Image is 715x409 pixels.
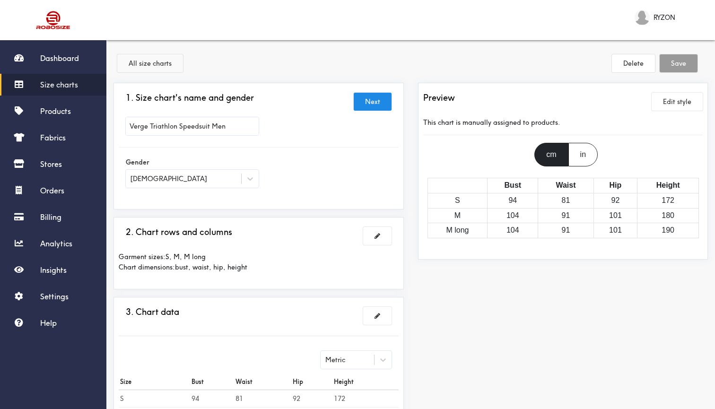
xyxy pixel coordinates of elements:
th: Waist [234,374,292,390]
td: 92 [291,390,332,407]
td: 94 [488,193,538,208]
td: 81 [234,390,292,407]
span: Fabrics [40,133,66,142]
div: Metric [325,355,345,365]
td: 172 [332,390,398,407]
td: S [427,193,488,208]
th: Height [332,374,398,390]
td: 172 [637,193,699,208]
button: Save [660,54,698,72]
img: RYZON [635,10,650,25]
td: 94 [190,390,234,407]
th: Hip [291,374,332,390]
label: Gender [126,155,259,170]
button: All size charts [117,54,183,72]
span: Dashboard [40,53,79,63]
th: Waist [538,178,593,193]
td: 190 [637,223,699,238]
button: Edit style [652,93,703,111]
span: RYZON [654,12,675,23]
td: M long [427,223,488,238]
th: Hip [593,178,637,193]
span: Products [40,106,71,116]
span: Stores [40,159,62,169]
span: Size charts [40,80,78,89]
h3: 2. Chart rows and columns [126,227,232,237]
span: Billing [40,212,61,222]
td: M [427,208,488,223]
h3: 1. Size chart's name and gender [126,93,254,103]
td: 91 [538,223,593,238]
th: Bust [190,374,234,390]
th: Size [119,374,190,390]
th: Bust [488,178,538,193]
button: Delete [612,54,655,72]
h3: 3. Chart data [126,307,179,317]
td: 180 [637,208,699,223]
h3: Preview [423,93,455,103]
span: Help [40,318,57,328]
td: 81 [538,193,593,208]
span: Settings [40,292,69,301]
div: [DEMOGRAPHIC_DATA] [131,174,207,184]
button: Next [354,93,392,111]
span: Orders [40,186,64,195]
td: 104 [488,208,538,223]
td: 92 [593,193,637,208]
td: 104 [488,223,538,238]
td: 101 [593,223,637,238]
div: cm [534,143,568,166]
b: S [120,394,124,403]
img: Robosize [18,7,89,33]
span: Insights [40,265,67,275]
th: Height [637,178,699,193]
div: in [568,143,598,166]
div: Garment sizes: S, M, M long Chart dimensions: bust, waist, hip, height [119,244,399,279]
td: 101 [593,208,637,223]
div: This chart is manually assigned to products. [423,110,703,135]
td: 91 [538,208,593,223]
span: Analytics [40,239,72,248]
